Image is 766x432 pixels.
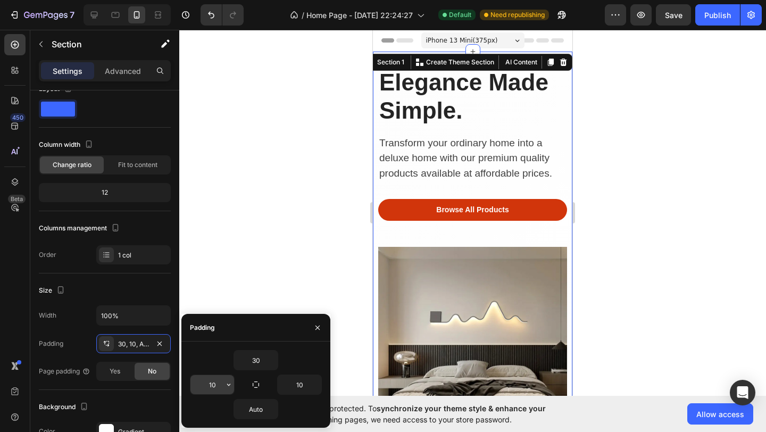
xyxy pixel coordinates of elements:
[52,38,139,51] p: Section
[118,251,168,260] div: 1 col
[39,138,95,152] div: Column width
[53,160,91,170] span: Change ratio
[118,160,157,170] span: Fit to content
[5,217,194,406] img: Alt Image
[53,28,121,37] p: Create Theme Section
[39,400,90,414] div: Background
[39,311,56,320] div: Width
[190,375,234,394] input: Auto
[247,404,546,424] span: synchronize your theme style & enhance your experience
[39,284,67,298] div: Size
[490,10,545,20] span: Need republishing
[234,351,278,370] input: Auto
[148,367,156,376] span: No
[656,4,691,26] button: Save
[53,65,82,77] p: Settings
[128,26,166,39] button: AI Content
[39,250,56,260] div: Order
[730,380,755,405] div: Open Intercom Messenger
[70,9,74,21] p: 7
[247,403,587,425] span: Your page is password protected. To when designing pages, we need access to your store password.
[665,11,682,20] span: Save
[2,28,34,37] div: Section 1
[695,4,740,26] button: Publish
[97,306,170,325] input: Auto
[302,10,304,21] span: /
[373,30,572,396] iframe: Design area
[687,403,753,425] button: Allow access
[118,339,149,349] div: 30, 10, Auto, 10
[39,221,122,236] div: Columns management
[8,195,26,203] div: Beta
[4,4,79,26] button: 7
[10,113,26,122] div: 450
[39,367,90,376] div: Page padding
[41,185,169,200] div: 12
[278,375,321,394] input: Auto
[704,10,731,21] div: Publish
[105,65,141,77] p: Advanced
[449,10,471,20] span: Default
[234,400,278,419] input: Auto
[190,323,215,333] div: Padding
[696,409,744,420] span: Allow access
[110,367,120,376] span: Yes
[201,4,244,26] div: Undo/Redo
[306,10,413,21] span: Home Page - [DATE] 22:24:27
[39,339,63,348] div: Padding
